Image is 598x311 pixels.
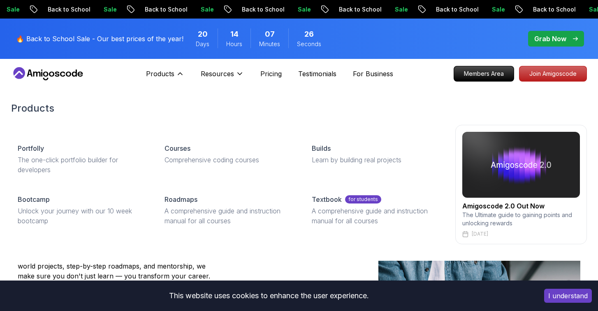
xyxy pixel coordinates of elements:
[519,66,586,81] p: Join Amigoscode
[11,102,587,115] h2: Products
[312,206,439,226] p: A comprehensive guide and instruction manual for all courses
[345,195,381,203] p: for students
[534,34,566,44] p: Grab Now
[297,40,321,48] span: Seconds
[331,5,387,14] p: Back to School
[234,5,290,14] p: Back to School
[158,137,298,171] a: CoursesComprehensive coding courses
[387,5,414,14] p: Sale
[526,5,582,14] p: Back to School
[146,69,174,79] p: Products
[519,66,587,82] a: Join Amigoscode
[165,143,190,153] p: Courses
[146,69,184,85] button: Products
[312,143,331,153] p: Builds
[193,5,220,14] p: Sale
[462,211,580,227] p: The Ultimate guide to gaining points and unlocking rewards
[201,69,244,85] button: Resources
[18,194,50,204] p: Bootcamp
[298,69,336,79] a: Testimonials
[259,40,280,48] span: Minutes
[137,5,193,14] p: Back to School
[484,5,511,14] p: Sale
[11,188,151,232] a: BootcampUnlock your journey with our 10 week bootcamp
[290,5,317,14] p: Sale
[18,206,145,226] p: Unlock your journey with our 10 week bootcamp
[96,5,123,14] p: Sale
[201,69,234,79] p: Resources
[16,34,183,44] p: 🔥 Back to School Sale - Our best prices of the year!
[226,40,242,48] span: Hours
[198,28,208,40] span: 20 Days
[304,28,314,40] span: 26 Seconds
[11,137,151,181] a: PortfollyThe one-click portfolio builder for developers
[312,155,439,165] p: Learn by building real projects
[260,69,282,79] a: Pricing
[455,125,587,244] a: amigoscode 2.0Amigoscode 2.0 Out NowThe Ultimate guide to gaining points and unlocking rewards[DATE]
[462,132,580,198] img: amigoscode 2.0
[305,137,445,171] a: BuildsLearn by building real projects
[158,188,298,232] a: RoadmapsA comprehensive guide and instruction manual for all courses
[18,143,44,153] p: Portfolly
[18,241,215,281] p: Amigoscode has helped thousands of developers land roles at Amazon, Starling Bank, Mercado Livre,...
[230,28,239,40] span: 14 Hours
[6,287,532,305] div: This website uses cookies to enhance the user experience.
[544,289,592,303] button: Accept cookies
[312,194,342,204] p: Textbook
[305,188,445,232] a: Textbookfor studentsA comprehensive guide and instruction manual for all courses
[454,66,514,82] a: Members Area
[40,5,96,14] p: Back to School
[165,206,292,226] p: A comprehensive guide and instruction manual for all courses
[18,155,145,175] p: The one-click portfolio builder for developers
[472,231,488,237] p: [DATE]
[196,40,209,48] span: Days
[429,5,484,14] p: Back to School
[165,155,292,165] p: Comprehensive coding courses
[353,69,393,79] a: For Business
[265,28,275,40] span: 7 Minutes
[462,201,580,211] h2: Amigoscode 2.0 Out Now
[165,194,197,204] p: Roadmaps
